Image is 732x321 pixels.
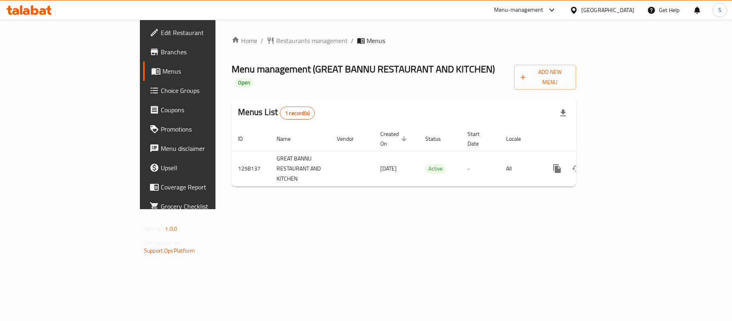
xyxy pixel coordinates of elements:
[718,6,722,14] span: S
[581,6,634,14] div: [GEOGRAPHIC_DATA]
[500,151,541,186] td: All
[161,163,256,173] span: Upsell
[143,177,262,197] a: Coverage Report
[494,5,543,15] div: Menu-management
[380,163,397,174] span: [DATE]
[567,159,586,178] button: Change Status
[554,103,573,123] div: Export file
[161,202,256,211] span: Grocery Checklist
[514,65,576,90] button: Add New Menu
[276,36,348,45] span: Restaurants management
[521,67,570,87] span: Add New Menu
[280,107,315,119] div: Total records count
[143,100,262,119] a: Coupons
[277,134,301,144] span: Name
[425,164,446,173] span: Active
[144,245,195,256] a: Support.OpsPlatform
[547,159,567,178] button: more
[506,134,531,144] span: Locale
[161,124,256,134] span: Promotions
[267,36,348,45] a: Restaurants management
[337,134,364,144] span: Vendor
[143,139,262,158] a: Menu disclaimer
[232,127,631,187] table: enhanced table
[541,127,631,151] th: Actions
[143,42,262,62] a: Branches
[143,81,262,100] a: Choice Groups
[143,119,262,139] a: Promotions
[161,105,256,115] span: Coupons
[144,237,181,248] span: Get support on:
[467,129,490,148] span: Start Date
[165,224,177,234] span: 1.0.0
[238,106,315,119] h2: Menus List
[161,182,256,192] span: Coverage Report
[161,47,256,57] span: Branches
[425,134,451,144] span: Status
[161,144,256,153] span: Menu disclaimer
[380,129,409,148] span: Created On
[143,197,262,216] a: Grocery Checklist
[351,36,354,45] li: /
[238,134,253,144] span: ID
[161,86,256,95] span: Choice Groups
[144,224,164,234] span: Version:
[280,109,314,117] span: 1 record(s)
[461,151,500,186] td: -
[161,28,256,37] span: Edit Restaurant
[270,151,330,186] td: GREAT BANNU RESTAURANT AND KITCHEN
[143,158,262,177] a: Upsell
[367,36,385,45] span: Menus
[232,60,495,78] span: Menu management ( GREAT BANNU RESTAURANT AND KITCHEN )
[232,36,576,45] nav: breadcrumb
[143,23,262,42] a: Edit Restaurant
[425,164,446,174] div: Active
[143,62,262,81] a: Menus
[162,66,256,76] span: Menus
